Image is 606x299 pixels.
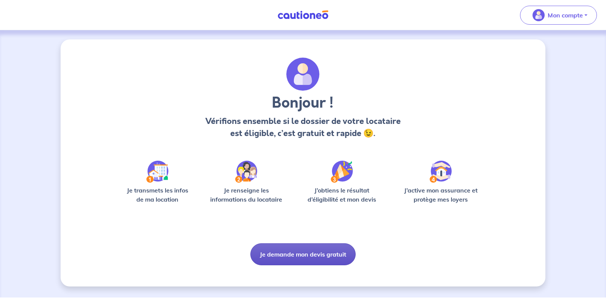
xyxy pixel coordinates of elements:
button: illu_account_valid_menu.svgMon compte [520,6,597,25]
img: Cautioneo [275,10,331,20]
p: Je renseigne les informations du locataire [206,186,287,204]
p: Mon compte [548,11,583,20]
p: Je transmets les infos de ma location [121,186,194,204]
img: /static/bfff1cf634d835d9112899e6a3df1a5d/Step-4.svg [430,161,452,183]
h3: Bonjour ! [203,94,403,112]
button: Je demande mon devis gratuit [250,243,356,265]
img: illu_account_valid_menu.svg [533,9,545,21]
p: Vérifions ensemble si le dossier de votre locataire est éligible, c’est gratuit et rapide 😉. [203,115,403,139]
img: /static/c0a346edaed446bb123850d2d04ad552/Step-2.svg [235,161,257,183]
img: /static/90a569abe86eec82015bcaae536bd8e6/Step-1.svg [146,161,169,183]
img: archivate [286,58,320,91]
img: /static/f3e743aab9439237c3e2196e4328bba9/Step-3.svg [331,161,353,183]
p: J’active mon assurance et protège mes loyers [397,186,485,204]
p: J’obtiens le résultat d’éligibilité et mon devis [299,186,385,204]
